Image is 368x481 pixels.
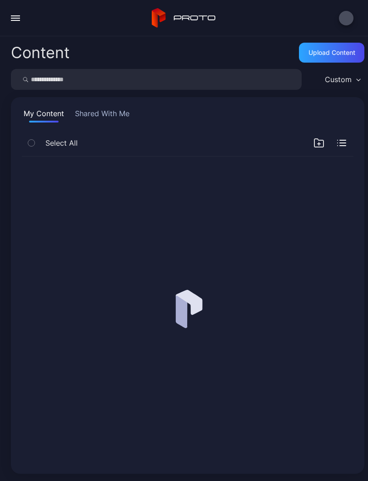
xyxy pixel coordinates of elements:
button: Upload Content [299,43,364,63]
div: Custom [325,75,352,84]
div: Upload Content [308,49,355,56]
span: Select All [45,137,78,148]
div: Content [11,45,70,60]
button: My Content [22,108,66,123]
button: Custom [320,69,364,90]
button: Shared With Me [73,108,131,123]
